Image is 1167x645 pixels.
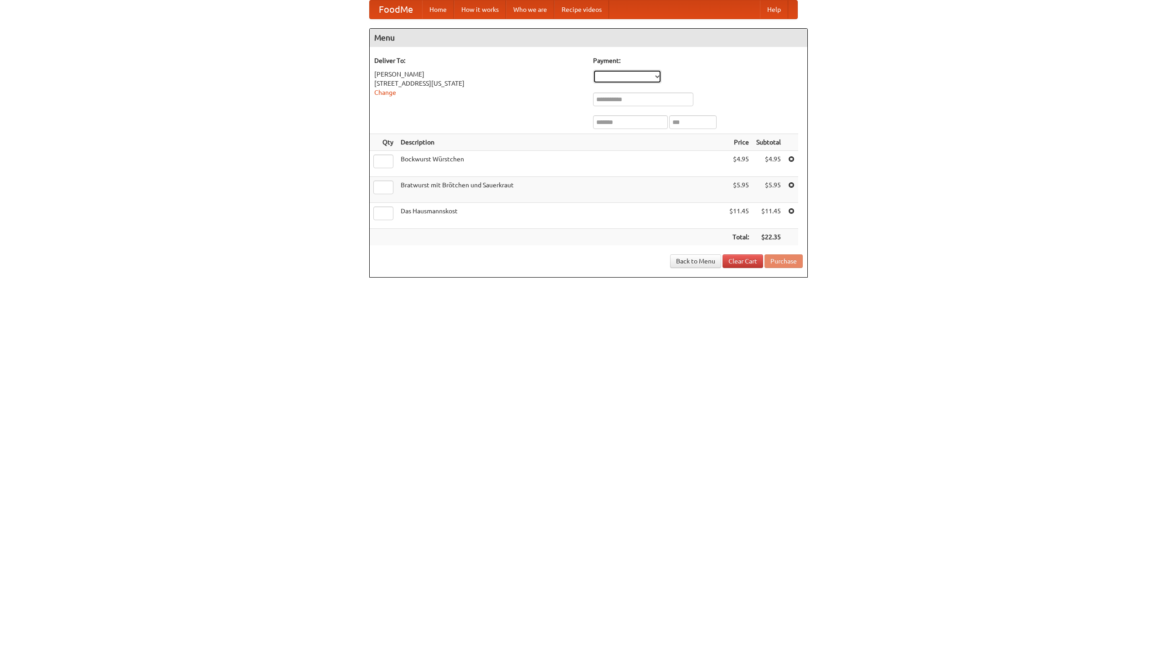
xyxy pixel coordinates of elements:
[670,254,721,268] a: Back to Menu
[374,89,396,96] a: Change
[397,134,726,151] th: Description
[726,203,753,229] td: $11.45
[764,254,803,268] button: Purchase
[554,0,609,19] a: Recipe videos
[422,0,454,19] a: Home
[726,151,753,177] td: $4.95
[753,151,785,177] td: $4.95
[370,0,422,19] a: FoodMe
[397,151,726,177] td: Bockwurst Würstchen
[726,134,753,151] th: Price
[374,79,584,88] div: [STREET_ADDRESS][US_STATE]
[370,29,807,47] h4: Menu
[726,229,753,246] th: Total:
[374,56,584,65] h5: Deliver To:
[753,203,785,229] td: $11.45
[760,0,788,19] a: Help
[726,177,753,203] td: $5.95
[753,134,785,151] th: Subtotal
[454,0,506,19] a: How it works
[753,177,785,203] td: $5.95
[397,177,726,203] td: Bratwurst mit Brötchen und Sauerkraut
[593,56,803,65] h5: Payment:
[753,229,785,246] th: $22.35
[374,70,584,79] div: [PERSON_NAME]
[397,203,726,229] td: Das Hausmannskost
[370,134,397,151] th: Qty
[723,254,763,268] a: Clear Cart
[506,0,554,19] a: Who we are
